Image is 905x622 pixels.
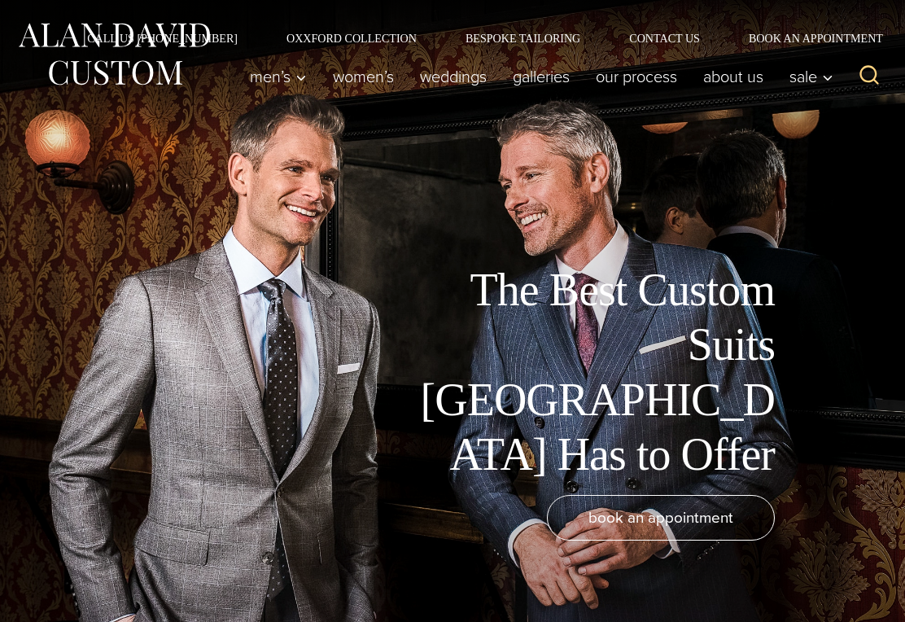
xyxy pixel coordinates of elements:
nav: Secondary Navigation [63,33,889,44]
span: book an appointment [588,506,733,529]
h1: The Best Custom Suits [GEOGRAPHIC_DATA] Has to Offer [409,263,775,482]
a: Our Process [583,60,690,93]
nav: Primary Navigation [237,60,842,93]
a: Galleries [500,60,583,93]
span: Sale [789,68,833,85]
a: weddings [407,60,500,93]
button: View Search Form [850,57,889,96]
a: Women’s [320,60,407,93]
a: Book an Appointment [724,33,889,44]
a: About Us [690,60,776,93]
a: Contact Us [605,33,724,44]
a: book an appointment [547,495,775,541]
span: Men’s [250,68,307,85]
img: Alan David Custom [16,18,212,90]
a: Oxxford Collection [262,33,441,44]
a: Call Us [PHONE_NUMBER] [63,33,262,44]
a: Bespoke Tailoring [441,33,605,44]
